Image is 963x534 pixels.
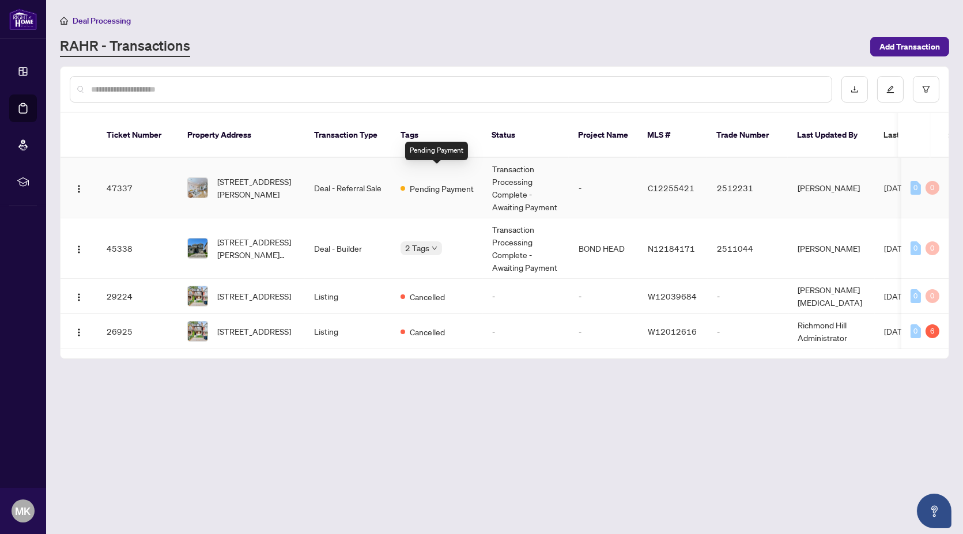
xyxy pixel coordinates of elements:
span: Cancelled [410,325,445,338]
span: Deal Processing [73,16,131,26]
th: MLS # [638,113,707,158]
span: [DATE] [884,326,909,336]
img: Logo [74,293,84,302]
img: thumbnail-img [188,286,207,306]
td: 29224 [97,279,178,314]
img: logo [9,9,37,30]
button: Logo [70,322,88,340]
th: Transaction Type [305,113,391,158]
img: Logo [74,245,84,254]
img: thumbnail-img [188,178,207,198]
td: - [569,279,639,314]
th: Project Name [569,113,638,158]
img: thumbnail-img [188,238,207,258]
td: Transaction Processing Complete - Awaiting Payment [483,218,569,279]
span: download [851,85,859,93]
span: [STREET_ADDRESS] [217,325,291,338]
span: [DATE] [884,243,909,253]
td: Deal - Builder [305,218,391,279]
span: [DATE] [884,183,909,193]
td: 45338 [97,218,178,279]
span: MK [16,503,31,519]
th: Last Updated By [788,113,874,158]
div: 0 [926,181,939,195]
span: [STREET_ADDRESS][PERSON_NAME][PERSON_NAME] [217,236,296,261]
a: RAHR - Transactions [60,36,190,57]
span: 2 Tags [405,241,429,255]
td: BOND HEAD [569,218,639,279]
td: [PERSON_NAME] [788,158,875,218]
th: Tags [391,113,482,158]
td: [PERSON_NAME] [788,218,875,279]
span: [DATE] [884,291,909,301]
button: Add Transaction [870,37,949,56]
span: home [60,17,68,25]
td: - [569,158,639,218]
span: Last Modified Date [883,128,954,141]
span: Cancelled [410,290,445,303]
div: 0 [911,241,921,255]
td: - [569,314,639,349]
div: 0 [911,324,921,338]
td: - [483,279,569,314]
td: Richmond Hill Administrator [788,314,875,349]
span: W12012616 [648,326,697,336]
div: 6 [926,324,939,338]
button: Logo [70,179,88,197]
td: 26925 [97,314,178,349]
img: Logo [74,328,84,337]
span: [STREET_ADDRESS][PERSON_NAME] [217,175,296,200]
img: thumbnail-img [188,321,207,341]
td: Listing [305,314,391,349]
td: - [708,314,788,349]
td: - [708,279,788,314]
td: - [483,314,569,349]
td: [PERSON_NAME][MEDICAL_DATA] [788,279,875,314]
span: [STREET_ADDRESS] [217,290,291,302]
img: Logo [74,184,84,194]
div: 0 [926,289,939,303]
th: Trade Number [707,113,788,158]
button: download [841,76,868,103]
button: edit [877,76,904,103]
th: Property Address [178,113,305,158]
button: Logo [70,239,88,257]
button: Logo [70,287,88,305]
th: Status [482,113,569,158]
button: Open asap [917,494,951,528]
span: Add Transaction [879,37,940,56]
td: 47337 [97,158,178,218]
div: Pending Payment [405,142,468,160]
span: C12255421 [648,183,694,193]
div: 0 [911,289,921,303]
span: W12039684 [648,291,697,301]
td: Listing [305,279,391,314]
span: N12184171 [648,243,695,253]
th: Ticket Number [97,113,178,158]
div: 0 [926,241,939,255]
span: Pending Payment [410,182,474,195]
span: edit [886,85,894,93]
div: 0 [911,181,921,195]
span: down [432,245,437,251]
td: 2511044 [708,218,788,279]
td: 2512231 [708,158,788,218]
td: Deal - Referral Sale [305,158,391,218]
span: filter [922,85,930,93]
button: filter [913,76,939,103]
td: Transaction Processing Complete - Awaiting Payment [483,158,569,218]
